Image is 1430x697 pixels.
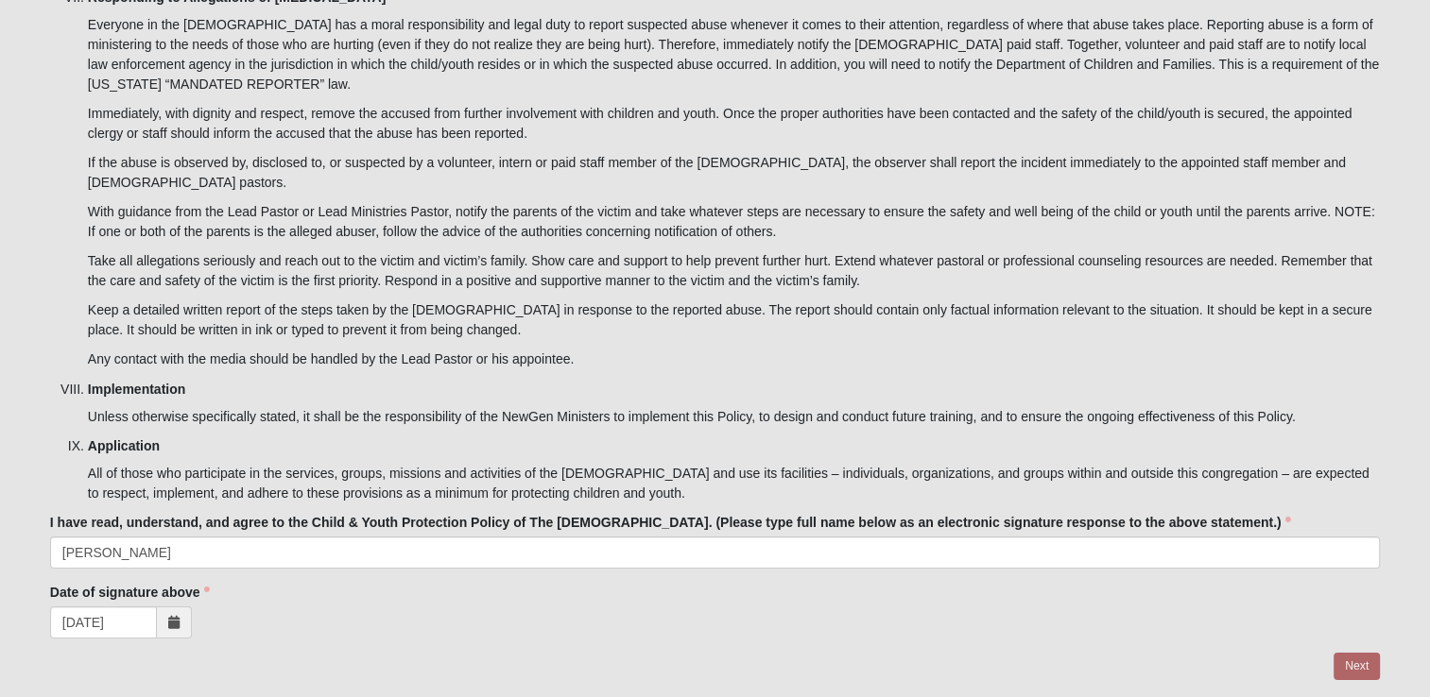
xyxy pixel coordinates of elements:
[88,438,1380,454] h5: Application
[88,104,1380,144] p: Immediately, with dignity and respect, remove the accused from further involvement with children ...
[88,349,1380,369] p: Any contact with the media should be handled by the Lead Pastor or his appointee.
[88,15,1380,94] p: Everyone in the [DEMOGRAPHIC_DATA] has a moral responsibility and legal duty to report suspected ...
[88,300,1380,340] p: Keep a detailed written report of the steps taken by the [DEMOGRAPHIC_DATA] in response to the re...
[88,202,1380,242] p: With guidance from the Lead Pastor or Lead Ministries Pastor, notify the parents of the victim an...
[88,382,1380,398] h5: Implementation
[88,153,1380,193] p: If the abuse is observed by, disclosed to, or suspected by a volunteer, intern or paid staff memb...
[88,251,1380,291] p: Take all allegations seriously and reach out to the victim and victim’s family. Show care and sup...
[50,513,1291,532] label: I have read, understand, and agree to the Child & Youth Protection Policy of The [DEMOGRAPHIC_DAT...
[50,583,210,602] label: Date of signature above
[88,407,1380,427] p: Unless otherwise specifically stated, it shall be the responsibility of the NewGen Ministers to i...
[88,464,1380,503] p: All of those who participate in the services, groups, missions and activities of the [DEMOGRAPHIC...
